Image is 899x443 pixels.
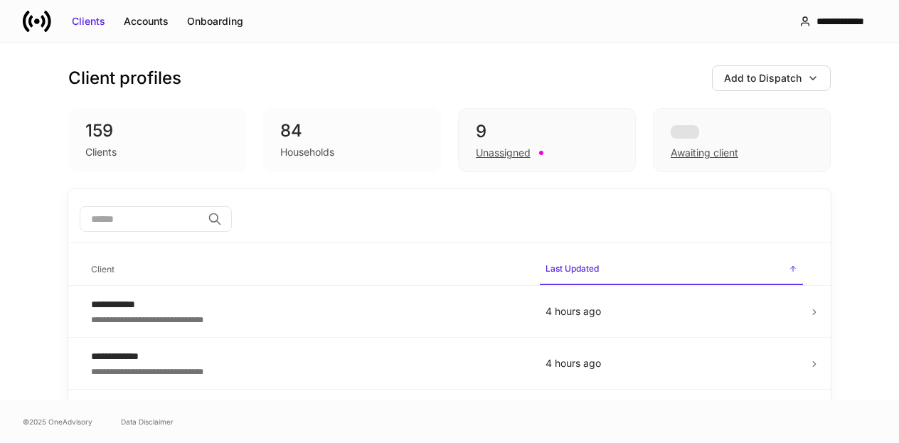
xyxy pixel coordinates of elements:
[280,145,334,159] div: Households
[540,255,803,285] span: Last Updated
[187,14,243,28] div: Onboarding
[724,71,802,85] div: Add to Dispatch
[72,14,105,28] div: Clients
[546,262,599,275] h6: Last Updated
[63,10,115,33] button: Clients
[712,65,831,91] button: Add to Dispatch
[546,356,797,370] p: 4 hours ago
[68,67,181,90] h3: Client profiles
[23,416,92,427] span: © 2025 OneAdvisory
[85,145,117,159] div: Clients
[85,255,528,284] span: Client
[653,108,831,172] div: Awaiting client
[476,120,618,143] div: 9
[91,262,115,276] h6: Client
[124,14,169,28] div: Accounts
[115,10,178,33] button: Accounts
[280,119,424,142] div: 84
[85,119,229,142] div: 159
[178,10,252,33] button: Onboarding
[458,108,636,172] div: 9Unassigned
[671,146,738,160] div: Awaiting client
[121,416,174,427] a: Data Disclaimer
[476,146,531,160] div: Unassigned
[546,304,797,319] p: 4 hours ago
